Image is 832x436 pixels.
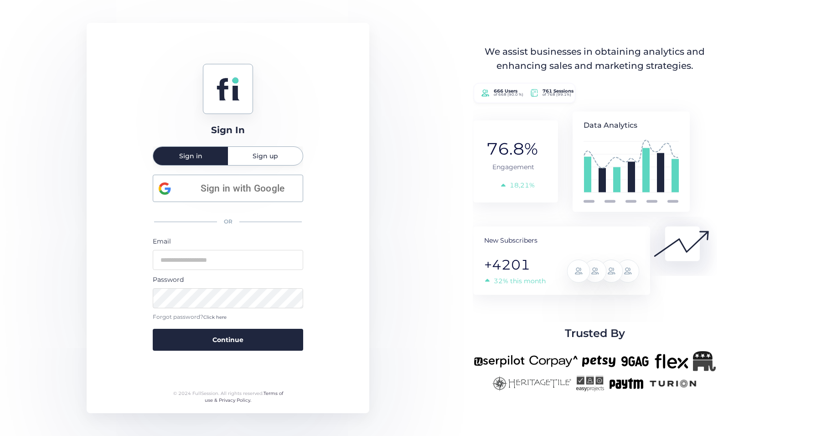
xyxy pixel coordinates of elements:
span: Sign in [179,153,202,159]
button: Continue [153,329,303,351]
img: corpay-new.png [529,351,578,371]
img: 9gag-new.png [620,351,650,371]
img: petsy-new.png [582,351,615,371]
div: Sign In [211,123,245,137]
div: Forgot password? [153,313,303,322]
tspan: 76.8% [486,138,538,158]
img: flex-new.png [655,351,688,371]
tspan: of 768 (99.1%) [543,92,571,97]
span: Click here [203,314,227,320]
span: Sign up [253,153,278,159]
span: Trusted By [565,325,625,342]
div: Password [153,275,303,285]
img: heritagetile-new.png [492,376,571,391]
span: Continue [212,335,243,345]
div: OR [153,212,303,232]
tspan: 761 Sessions [543,88,574,94]
tspan: 18,21% [510,181,535,189]
tspan: 32% this month [494,277,546,285]
tspan: of 668 (90.0 %) [493,92,523,97]
tspan: Engagement [492,163,534,171]
img: paytm-new.png [609,376,644,391]
tspan: 666 Users [493,88,517,94]
img: userpilot-new.png [474,351,525,371]
a: Terms of use & Privacy Policy. [205,390,283,404]
img: Republicanlogo-bw.png [693,351,716,371]
div: We assist businesses in obtaining analytics and enhancing sales and marketing strategies. [475,45,715,73]
img: easyprojects-new.png [576,376,604,391]
img: turion-new.png [648,376,698,391]
tspan: +4201 [484,256,530,273]
tspan: New Subscribers [484,236,537,244]
span: Sign in with Google [187,181,297,196]
div: © 2024 FullSession. All rights reserved. [169,390,287,404]
tspan: Data Analytics [584,121,637,130]
div: Email [153,236,303,246]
